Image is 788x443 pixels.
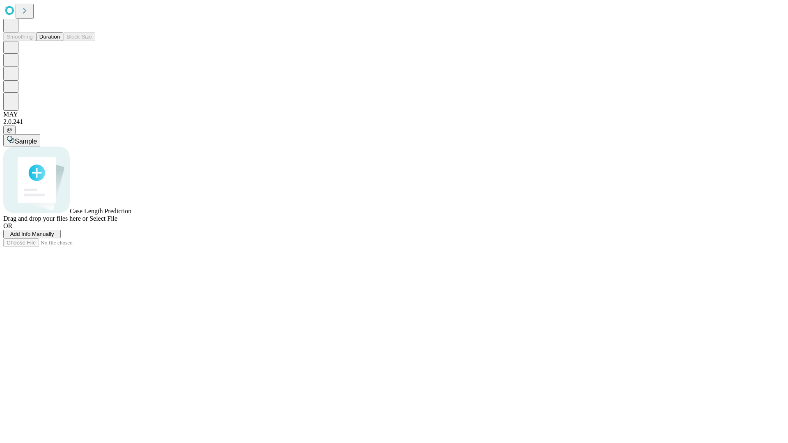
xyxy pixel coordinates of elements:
[3,111,785,118] div: MAY
[3,134,40,146] button: Sample
[89,215,117,222] span: Select File
[7,127,12,133] span: @
[3,126,16,134] button: @
[15,138,37,145] span: Sample
[3,32,36,41] button: Smoothing
[3,230,61,238] button: Add Info Manually
[36,32,63,41] button: Duration
[70,208,131,215] span: Case Length Prediction
[63,32,95,41] button: Block Size
[3,222,12,229] span: OR
[3,118,785,126] div: 2.0.241
[3,215,88,222] span: Drag and drop your files here or
[10,231,54,237] span: Add Info Manually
